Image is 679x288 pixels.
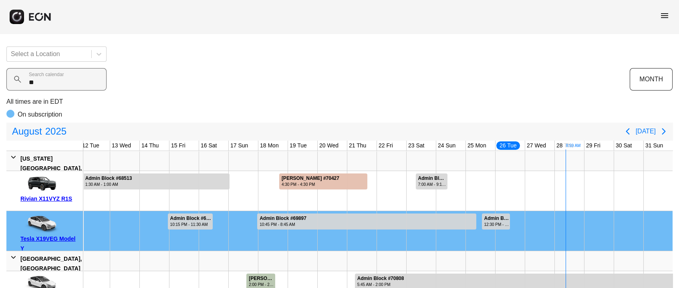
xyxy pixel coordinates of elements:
div: 25 Mon [466,141,488,151]
div: 15 Fri [169,141,187,151]
div: 27 Wed [525,141,548,151]
div: Admin Block #68513 [85,175,132,181]
div: 21 Thu [347,141,368,151]
div: 14 Thu [140,141,160,151]
div: [GEOGRAPHIC_DATA], [GEOGRAPHIC_DATA] [20,254,82,273]
img: car [20,174,60,194]
button: MONTH [630,68,673,91]
label: Search calendar [29,71,64,78]
div: 29 Fri [584,141,602,151]
div: 13 Wed [110,141,133,151]
span: 2025 [44,123,68,139]
div: 19 Tue [288,141,308,151]
div: 7:00 AM - 9:15 AM [418,181,447,187]
button: August2025 [7,123,71,139]
div: 28 Thu [555,141,575,151]
div: [PERSON_NAME] #70311 [249,276,274,282]
span: August [10,123,44,139]
p: All times are in EDT [6,97,673,107]
div: Rented for 8 days by Admin Block Current status is rental [257,211,477,230]
div: Admin Block #71056 [418,175,447,181]
div: Rivian X11VYZ R1S [20,194,80,203]
div: Admin Block #70808 [357,276,404,282]
div: 12:30 PM - 12:00 PM [484,222,509,228]
button: Previous page [620,123,636,139]
div: 20 Wed [318,141,340,151]
div: 10:15 PM - 11:30 AM [170,222,212,228]
span: menu [660,11,669,20]
div: Rented for 3 days by Chana Leifer Current status is late [279,171,368,189]
div: Admin Block #69897 [260,215,306,222]
div: 18 Mon [258,141,280,151]
div: Admin Block #71403 [484,215,509,222]
div: 30 Sat [614,141,633,151]
div: [US_STATE][GEOGRAPHIC_DATA], [GEOGRAPHIC_DATA] [20,154,82,183]
div: 26 Tue [496,141,521,151]
div: 24 Sun [436,141,457,151]
div: Rented for 2 days by Admin Block Current status is rental [415,171,448,189]
div: 16 Sat [199,141,218,151]
div: 1:30 AM - 1:00 AM [85,181,132,187]
div: Rented for 1 days by Admin Block Current status is rental [482,211,510,230]
div: 12 Tue [81,141,101,151]
div: Rented for 2 days by Admin Block Current status is rental [167,211,214,230]
div: 4:30 PM - 4:30 PM [282,181,339,187]
div: Tesla X19VEG Model Y [20,234,80,253]
button: [DATE] [636,124,656,139]
div: Admin Block #69912 [170,215,212,222]
div: 31 Sun [644,141,665,151]
div: 23 Sat [407,141,426,151]
button: Next page [656,123,672,139]
div: 17 Sun [229,141,250,151]
div: 2:00 PM - 2:00 PM [249,282,274,288]
div: 10:45 PM - 8:45 AM [260,222,306,228]
img: car [20,214,60,234]
div: [PERSON_NAME] #70427 [282,175,339,181]
p: On subscription [18,110,62,119]
div: 22 Fri [377,141,395,151]
div: 5:45 AM - 2:00 PM [357,282,404,288]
